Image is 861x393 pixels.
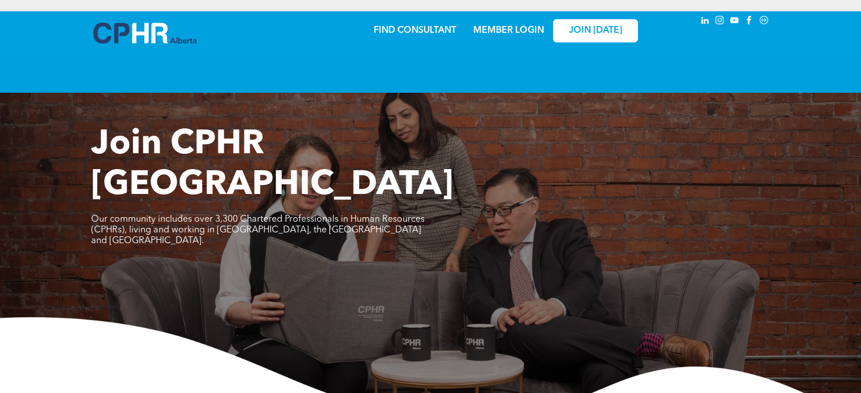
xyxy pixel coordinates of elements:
[91,128,453,202] span: Join CPHR [GEOGRAPHIC_DATA]
[91,215,425,245] span: Our community includes over 3,300 Chartered Professionals in Human Resources (CPHRs), living and ...
[729,14,741,29] a: youtube
[553,19,638,42] a: JOIN [DATE]
[473,26,544,35] a: MEMBER LOGIN
[374,26,456,35] a: FIND CONSULTANT
[743,14,756,29] a: facebook
[714,14,726,29] a: instagram
[699,14,712,29] a: linkedin
[569,25,622,36] span: JOIN [DATE]
[93,23,196,44] img: A blue and white logo for cp alberta
[758,14,770,29] a: Social network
